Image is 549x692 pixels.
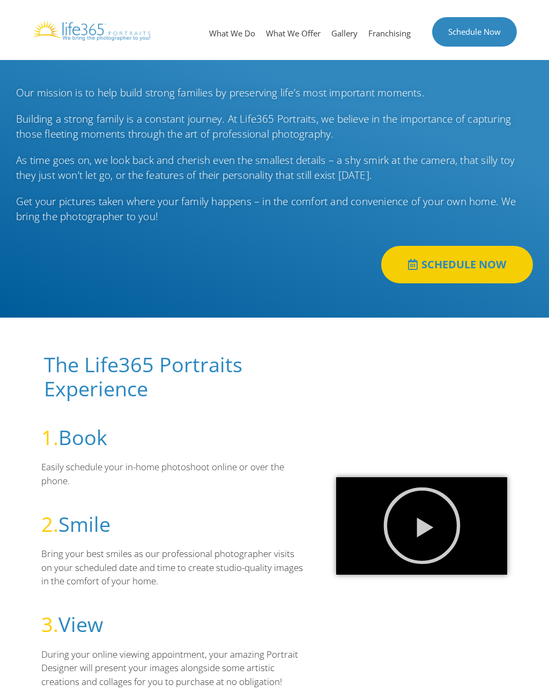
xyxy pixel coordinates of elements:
[58,510,110,538] a: Smile
[41,510,58,538] span: 2.
[16,153,515,183] span: As time goes on, we look back and cherish even the smallest details – a shy smirk at the camera, ...
[58,423,107,451] a: Book
[204,17,261,49] a: What We Do
[41,648,300,688] span: During your online viewing appointment, your amazing Portrait Designer will present your images a...
[432,17,517,47] a: Schedule Now
[326,17,363,49] a: Gallery
[41,547,305,587] span: Bring your best smiles as our professional photographer visits on your scheduled date and time to...
[41,460,304,487] p: Easily schedule your in-home photoshoot online or over the phone.
[382,486,462,566] div: Play Video
[16,86,425,100] span: Our mission is to help build strong families by preserving life’s most important moments.
[32,20,150,41] img: Life365
[421,259,506,270] span: SCHEDULE NOW
[16,112,511,141] span: Building a strong family is a constant journey. At Life365 Portraits, we believe in the importanc...
[16,194,516,224] span: Get your pictures taken where your family happens – in the comfort and convenience of your own ho...
[381,246,533,283] a: SCHEDULE NOW
[261,17,326,49] a: What We Offer
[44,350,242,403] span: The Life365 Portraits Experience
[41,610,58,638] span: 3.
[41,423,58,451] span: 1.
[58,610,103,638] a: View
[363,17,416,49] a: Franchising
